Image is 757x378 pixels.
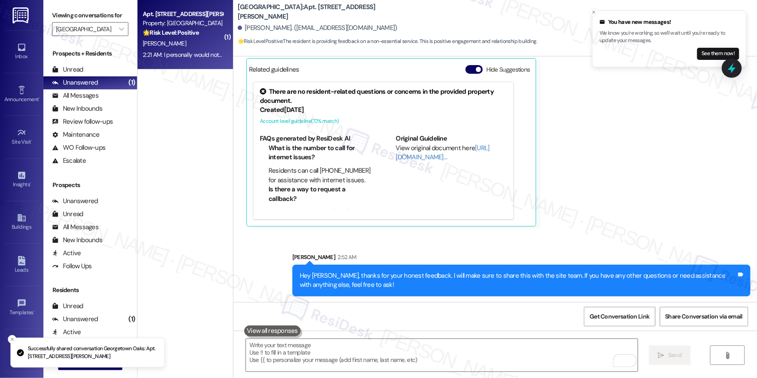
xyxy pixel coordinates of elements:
[238,37,537,46] span: : The resident is providing feedback on a non-essential service. This is positive engagement and ...
[126,312,137,326] div: (1)
[52,78,98,87] div: Unanswered
[52,117,113,126] div: Review follow-ups
[52,9,128,22] label: Viewing conversations for
[665,312,743,321] span: Share Conversation via email
[43,286,137,295] div: Residents
[238,3,411,21] b: [GEOGRAPHIC_DATA]: Apt. [STREET_ADDRESS][PERSON_NAME]
[697,48,739,60] button: See them now!
[52,315,98,324] div: Unanswered
[52,223,98,232] div: All Messages
[260,87,507,106] div: There are no resident-related questions or concerns in the provided property document.
[396,144,490,161] a: [URL][DOMAIN_NAME]…
[52,328,81,337] div: Active
[269,208,371,236] li: Yes, residents can text "On It" to 266278 to get a representative to call them.
[31,138,33,144] span: •
[52,130,100,139] div: Maintenance
[28,345,157,360] p: Successfully shared conversation Georgetown Oaks: Apt. [STREET_ADDRESS][PERSON_NAME]
[143,39,186,47] span: [PERSON_NAME]
[600,30,739,45] p: We know you're working, so we'll wait until you're ready to update your messages.
[260,105,507,115] div: Created [DATE]
[668,351,682,360] span: Send
[292,253,750,265] div: [PERSON_NAME]
[335,253,356,262] div: 2:52 AM
[486,65,530,74] label: Hide Suggestions
[724,352,731,359] i: 
[143,19,223,28] div: Property: [GEOGRAPHIC_DATA]
[143,10,223,19] div: Apt. [STREET_ADDRESS][PERSON_NAME]
[52,91,98,100] div: All Messages
[52,197,98,206] div: Unanswered
[52,104,102,113] div: New Inbounds
[56,22,115,36] input: All communities
[590,312,649,321] span: Get Conversation Link
[52,249,81,258] div: Active
[269,144,371,162] li: What is the number to call for internet issues?
[52,143,105,152] div: WO Follow-ups
[13,7,30,23] img: ResiDesk Logo
[52,65,83,74] div: Unread
[658,352,665,359] i: 
[238,23,397,33] div: [PERSON_NAME]. ([EMAIL_ADDRESS][DOMAIN_NAME])
[52,210,83,219] div: Unread
[246,339,638,371] textarea: To enrich screen reader interactions, please activate Accessibility in Grammarly extension settings
[143,29,199,36] strong: 🌟 Risk Level: Positive
[238,38,282,45] strong: 🌟 Risk Level: Positive
[33,308,35,314] span: •
[249,65,299,78] div: Related guidelines
[43,181,137,190] div: Prospects
[52,236,102,245] div: New Inbounds
[52,156,86,165] div: Escalate
[52,302,83,311] div: Unread
[600,18,739,26] div: You have new messages!
[39,95,40,101] span: •
[260,117,507,126] div: Account level guideline ( 72 % match)
[30,180,31,186] span: •
[396,134,447,143] b: Original Guideline
[260,134,350,143] b: FAQs generated by ResiDesk AI
[43,49,137,58] div: Prospects + Residents
[119,26,124,33] i: 
[396,144,508,162] div: View original document here
[269,166,371,185] li: Residents can call [PHONE_NUMBER] for assistance with internet issues.
[269,185,371,204] li: Is there a way to request a callback?
[300,271,737,290] div: Hey [PERSON_NAME], thanks for your honest feedback. I will make sure to share this with the site ...
[126,76,137,89] div: (1)
[143,51,409,59] div: 2:21 AM: I personally would not be interested in Xfinity, due to the mobility of the Wi-Fi I have...
[52,262,92,271] div: Follow Ups
[590,8,598,16] button: Close toast
[8,335,16,344] button: Close toast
